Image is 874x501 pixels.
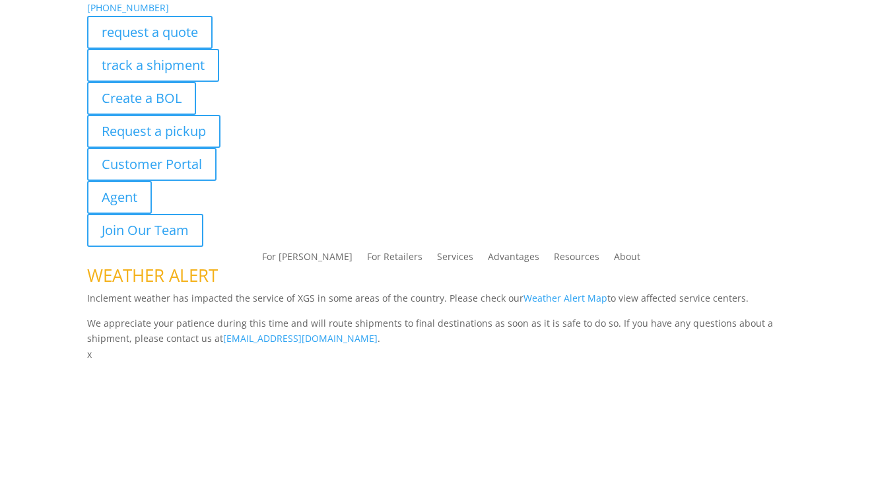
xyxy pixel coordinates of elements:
span: WEATHER ALERT [87,263,218,287]
p: Complete the form below and a member of our team will be in touch within 24 hours. [87,389,786,405]
a: track a shipment [87,49,219,82]
a: [EMAIL_ADDRESS][DOMAIN_NAME] [223,332,378,345]
a: Services [437,252,473,267]
p: x [87,347,786,362]
h1: Contact Us [87,362,786,389]
p: Inclement weather has impacted the service of XGS in some areas of the country. Please check our ... [87,290,786,316]
a: Agent [87,181,152,214]
a: Customer Portal [87,148,217,181]
a: Resources [554,252,599,267]
a: request a quote [87,16,213,49]
a: For [PERSON_NAME] [262,252,353,267]
a: [PHONE_NUMBER] [87,1,169,14]
a: For Retailers [367,252,422,267]
a: Request a pickup [87,115,220,148]
a: Weather Alert Map [523,292,607,304]
a: About [614,252,640,267]
a: Join Our Team [87,214,203,247]
a: Advantages [488,252,539,267]
p: We appreciate your patience during this time and will route shipments to final destinations as so... [87,316,786,347]
a: Create a BOL [87,82,196,115]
